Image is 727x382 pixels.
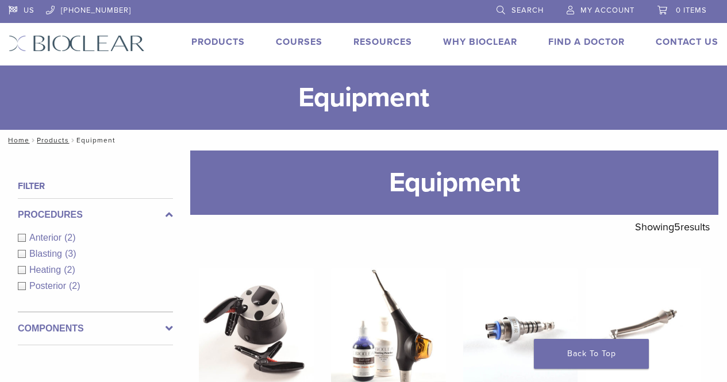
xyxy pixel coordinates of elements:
[29,137,37,143] span: /
[65,249,76,258] span: (3)
[64,233,76,242] span: (2)
[656,36,718,48] a: Contact Us
[676,6,707,15] span: 0 items
[5,136,29,144] a: Home
[190,151,718,215] h1: Equipment
[353,36,412,48] a: Resources
[37,136,69,144] a: Products
[635,215,710,239] p: Showing results
[18,208,173,222] label: Procedures
[548,36,625,48] a: Find A Doctor
[18,322,173,335] label: Components
[29,281,69,291] span: Posterior
[580,6,634,15] span: My Account
[29,233,64,242] span: Anterior
[29,265,64,275] span: Heating
[674,221,680,233] span: 5
[276,36,322,48] a: Courses
[29,249,65,258] span: Blasting
[443,36,517,48] a: Why Bioclear
[64,265,75,275] span: (2)
[69,281,80,291] span: (2)
[9,35,145,52] img: Bioclear
[18,179,173,193] h4: Filter
[534,339,649,369] a: Back To Top
[511,6,544,15] span: Search
[69,137,76,143] span: /
[191,36,245,48] a: Products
